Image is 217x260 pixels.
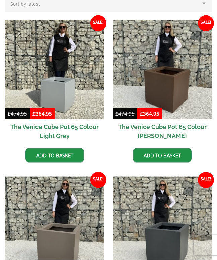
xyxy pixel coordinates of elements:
a: Sale! The Venice Cube Pot 65 Colour [PERSON_NAME] [113,20,212,144]
img: The Venice Cube Pot 65 Colour Mocha Brown [113,20,212,120]
span: £ [115,110,118,117]
bdi: 474.95 [115,110,135,117]
span: Sale! [90,172,106,188]
img: The Venice Cube Pot 65 Colour Light Grey [5,20,104,120]
bdi: 474.95 [8,110,27,117]
span: £ [8,110,11,117]
span: Sale! [198,172,214,188]
h2: The Venice Cube Pot 65 Colour [PERSON_NAME] [113,119,212,143]
span: £ [32,110,35,117]
a: Sale! The Venice Cube Pot 65 Colour Light Grey [5,20,104,144]
span: Sale! [198,15,214,31]
bdi: 364.95 [140,110,159,117]
bdi: 364.95 [32,110,52,117]
a: Add to basket: “The Venice Cube Pot 65 Colour Light Grey” [25,148,84,162]
h2: The Venice Cube Pot 65 Colour Light Grey [5,119,104,143]
span: Sale! [90,15,106,31]
a: Add to basket: “The Venice Cube Pot 65 Colour Mocha Brown” [133,148,192,162]
span: £ [140,110,143,117]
